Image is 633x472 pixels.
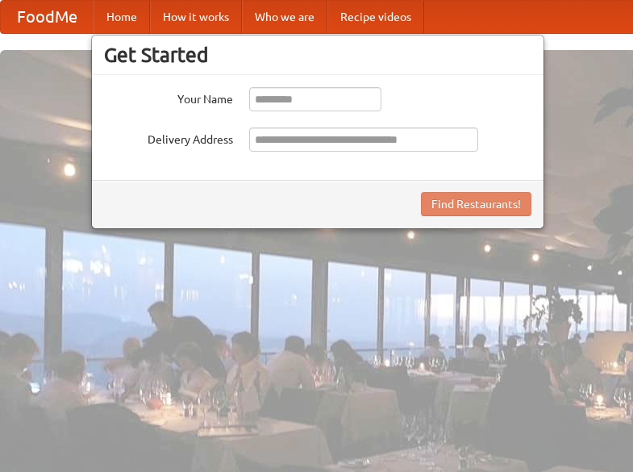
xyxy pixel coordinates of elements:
[1,1,94,33] a: FoodMe
[94,1,150,33] a: Home
[150,1,242,33] a: How it works
[104,43,531,67] h3: Get Started
[104,127,233,148] label: Delivery Address
[242,1,327,33] a: Who we are
[327,1,424,33] a: Recipe videos
[104,87,233,107] label: Your Name
[421,192,531,216] button: Find Restaurants!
